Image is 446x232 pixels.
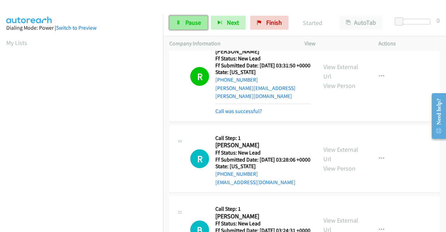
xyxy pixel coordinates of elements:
[215,85,295,100] a: [PERSON_NAME][EMAIL_ADDRESS][PERSON_NAME][DOMAIN_NAME]
[378,39,440,48] p: Actions
[323,63,358,80] a: View External Url
[215,76,258,83] a: [PHONE_NUMBER]
[227,18,239,27] span: Next
[215,69,311,76] h5: State: [US_STATE]
[215,220,310,227] h5: Ff Status: New Lead
[6,24,157,32] div: Dialing Mode: Power |
[323,82,355,90] a: View Person
[215,179,295,186] a: [EMAIL_ADDRESS][DOMAIN_NAME]
[305,39,366,48] p: View
[190,67,209,86] h1: R
[169,39,292,48] p: Company Information
[215,163,310,170] h5: State: [US_STATE]
[215,149,310,156] h5: Ff Status: New Lead
[426,88,446,144] iframe: Resource Center
[437,16,440,25] div: 0
[211,16,246,30] button: Next
[190,149,209,168] h1: R
[215,205,310,212] h5: Call Step: 1
[215,135,310,142] h5: Call Step: 1
[215,171,258,177] a: [PHONE_NUMBER]
[215,47,308,55] h2: [PERSON_NAME]
[398,19,430,24] div: Delay between calls (in seconds)
[169,16,208,30] a: Pause
[215,55,311,62] h5: Ff Status: New Lead
[215,62,311,69] h5: Ff Submitted Date: [DATE] 03:31:50 +0000
[323,164,355,172] a: View Person
[298,18,327,28] p: Started
[339,16,383,30] button: AutoTab
[56,24,97,31] a: Switch to Preview
[215,212,308,220] h2: [PERSON_NAME]
[215,141,308,149] h2: [PERSON_NAME]
[250,16,289,30] a: Finish
[266,18,282,27] span: Finish
[215,108,262,114] a: Call was successful?
[185,18,201,27] span: Pause
[215,156,310,163] h5: Ff Submitted Date: [DATE] 03:28:06 +0000
[6,39,27,47] a: My Lists
[323,145,358,163] a: View External Url
[190,149,209,168] div: The call is yet to be attempted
